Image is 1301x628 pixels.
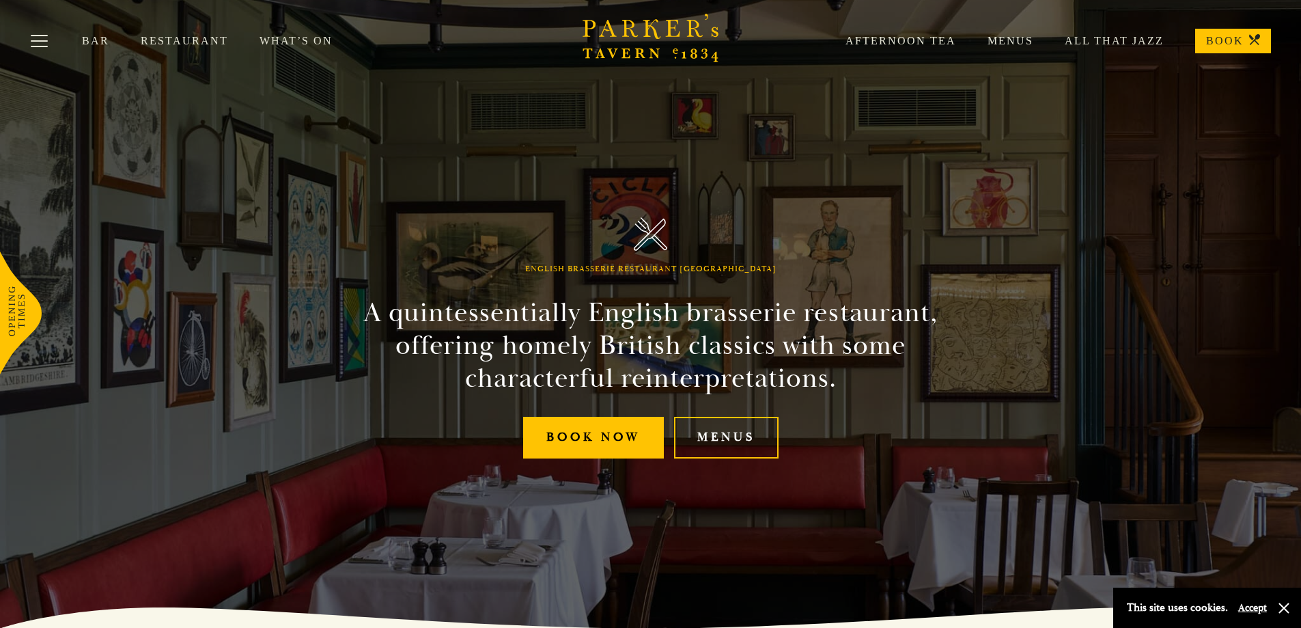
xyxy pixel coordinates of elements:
[634,217,667,251] img: Parker's Tavern Brasserie Cambridge
[525,264,777,274] h1: English Brasserie Restaurant [GEOGRAPHIC_DATA]
[1127,598,1228,618] p: This site uses cookies.
[523,417,664,459] a: Book Now
[674,417,779,459] a: Menus
[339,297,962,395] h2: A quintessentially English brasserie restaurant, offering homely British classics with some chara...
[1238,601,1267,614] button: Accept
[1277,601,1291,615] button: Close and accept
